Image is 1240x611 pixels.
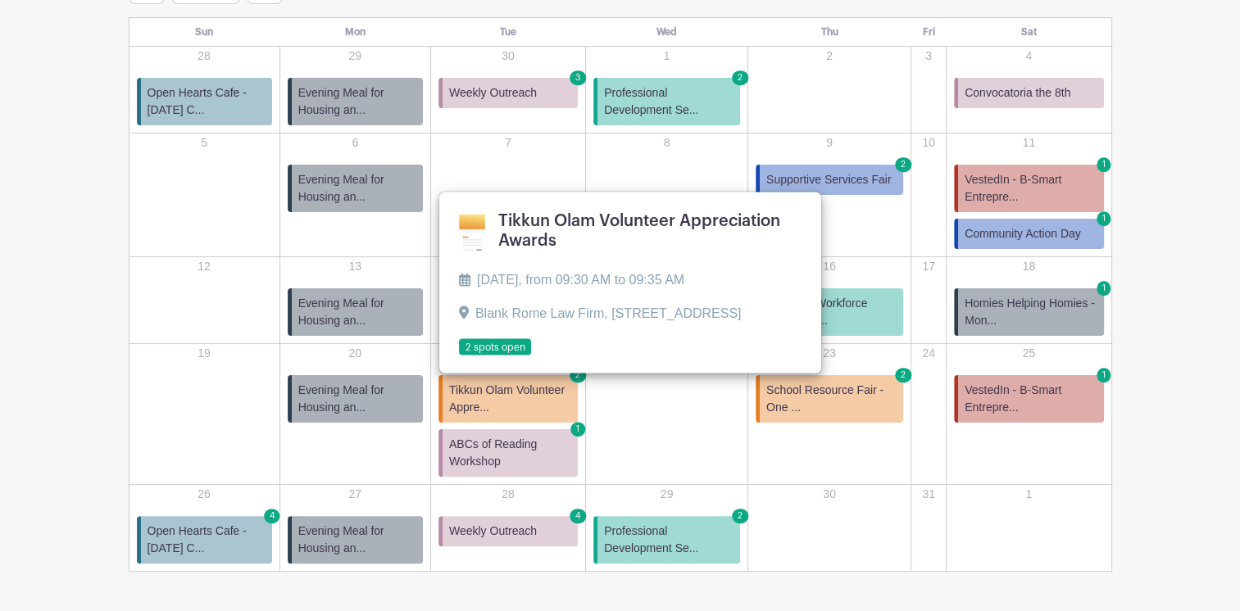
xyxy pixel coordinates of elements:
span: Homies Helping Homies - Mon... [965,295,1097,329]
a: ABCs of Reading Workshop 1 [438,429,578,477]
a: Evening Meal for Housing an... [288,288,423,336]
span: Professional Development Se... [604,84,734,119]
span: 1 [570,422,585,437]
p: 2 [749,48,910,65]
p: 5 [130,134,279,152]
p: 23 [749,345,910,362]
a: VestedIn - B-Smart Entrepre... 1 [954,165,1103,212]
a: School Resource Fair - One ... 2 [756,375,903,423]
a: Evening Meal for Housing an... [288,375,423,423]
p: 27 [281,486,429,503]
a: Weekly Outreach 3 [438,78,578,108]
th: Mon [279,18,430,47]
span: 1 [1097,211,1111,226]
p: 25 [947,345,1110,362]
span: 1 [1097,281,1111,296]
p: 19 [130,345,279,362]
span: 4 [264,509,280,523]
a: Weekly Outreach 4 [438,516,578,546]
th: Sat [947,18,1111,47]
p: 17 [912,258,945,275]
a: Professional Development Se... 2 [593,516,740,563]
a: VestedIn - B-Smart Entrepre... 1 [954,375,1103,423]
a: TechUp - Workforce Developm... [756,288,903,336]
p: 14 [432,258,584,275]
p: 28 [130,48,279,65]
span: Convocatoria the 8th [965,84,1070,102]
p: 6 [281,134,429,152]
p: 29 [281,48,429,65]
a: Supportive Services Fair 2 [756,165,903,195]
p: 9 [749,134,910,152]
a: Evening Meal for Housing an... [288,78,423,125]
p: 4 [947,48,1110,65]
span: Supportive Services Fair [766,171,892,188]
p: 10 [912,134,945,152]
span: VestedIn - B-Smart Entrepre... [965,171,1097,206]
a: Evening Meal for Housing an... [288,516,423,563]
span: 1 [1097,157,1111,172]
span: Evening Meal for Housing an... [298,84,416,119]
p: 21 [432,345,584,362]
p: 16 [749,258,910,275]
a: Homies Helping Homies - Mon... 1 [954,288,1103,336]
th: Sun [129,18,279,47]
p: 11 [947,134,1110,152]
span: 2 [570,368,586,382]
span: Open Hearts Cafe - [DATE] C... [148,523,266,557]
span: Evening Meal for Housing an... [298,171,416,206]
span: Professional Development Se... [604,523,734,557]
a: Tikkun Olam Volunteer Appre... 2 [438,375,578,423]
span: Community Action Day [965,225,1081,242]
span: 2 [895,368,911,382]
span: 1 [1097,368,1111,382]
p: 31 [912,486,945,503]
span: 2 [895,157,911,172]
p: 7 [432,134,584,152]
span: ABCs of Reading Workshop [449,436,571,470]
p: 12 [130,258,279,275]
p: 8 [587,134,747,152]
span: School Resource Fair - One ... [766,382,897,416]
span: Evening Meal for Housing an... [298,382,416,416]
p: 30 [432,48,584,65]
span: Open Hearts Cafe - [DATE] C... [148,84,266,119]
p: 28 [432,486,584,503]
p: 13 [281,258,429,275]
th: Wed [586,18,748,47]
span: Tikkun Olam Volunteer Appre... [449,382,571,416]
span: VestedIn - B-Smart Entrepre... [965,382,1097,416]
span: Weekly Outreach [449,84,537,102]
span: TechUp - Workforce Developm... [766,295,897,329]
span: 2 [732,509,748,523]
p: 20 [281,345,429,362]
p: 30 [749,486,910,503]
p: 26 [130,486,279,503]
th: Thu [747,18,911,47]
a: Community Action Day 1 [954,219,1103,249]
th: Fri [911,18,947,47]
span: Weekly Outreach [449,523,537,540]
p: 1 [947,486,1110,503]
a: Open Hearts Cafe - [DATE] C... [137,78,272,125]
span: 4 [570,509,586,523]
a: Open Hearts Cafe - [DATE] C... 4 [137,516,272,563]
a: Convocatoria the 8th [954,78,1103,108]
p: 24 [912,345,945,362]
span: 2 [732,70,748,85]
p: 18 [947,258,1110,275]
a: Evening Meal for Housing an... [288,165,423,212]
span: Evening Meal for Housing an... [298,295,416,329]
span: Evening Meal for Housing an... [298,523,416,557]
a: Professional Development Se... 2 [593,78,740,125]
p: 3 [912,48,945,65]
span: 3 [570,70,586,85]
p: 29 [587,486,747,503]
p: 1 [587,48,747,65]
th: Tue [430,18,585,47]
